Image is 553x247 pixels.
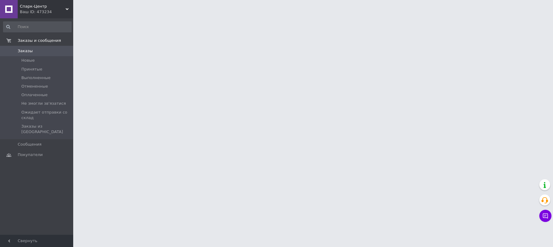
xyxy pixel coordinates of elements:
[20,9,73,15] div: Ваш ID: 473234
[18,48,33,54] span: Заказы
[21,67,42,72] span: Принятые
[21,101,66,106] span: Не змогли зв'язатися
[21,84,48,89] span: Отмененные
[21,92,48,98] span: Оплаченные
[20,4,66,9] span: Спарк-Центр
[18,152,43,158] span: Покупатели
[18,38,61,43] span: Заказы и сообщения
[21,124,71,135] span: Заказы из [GEOGRAPHIC_DATA]
[21,110,71,121] span: Ожидает отправки со склад
[539,210,551,222] button: Чат с покупателем
[21,58,35,63] span: Новые
[21,75,51,81] span: Выполненные
[18,142,41,147] span: Сообщения
[3,21,72,32] input: Поиск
